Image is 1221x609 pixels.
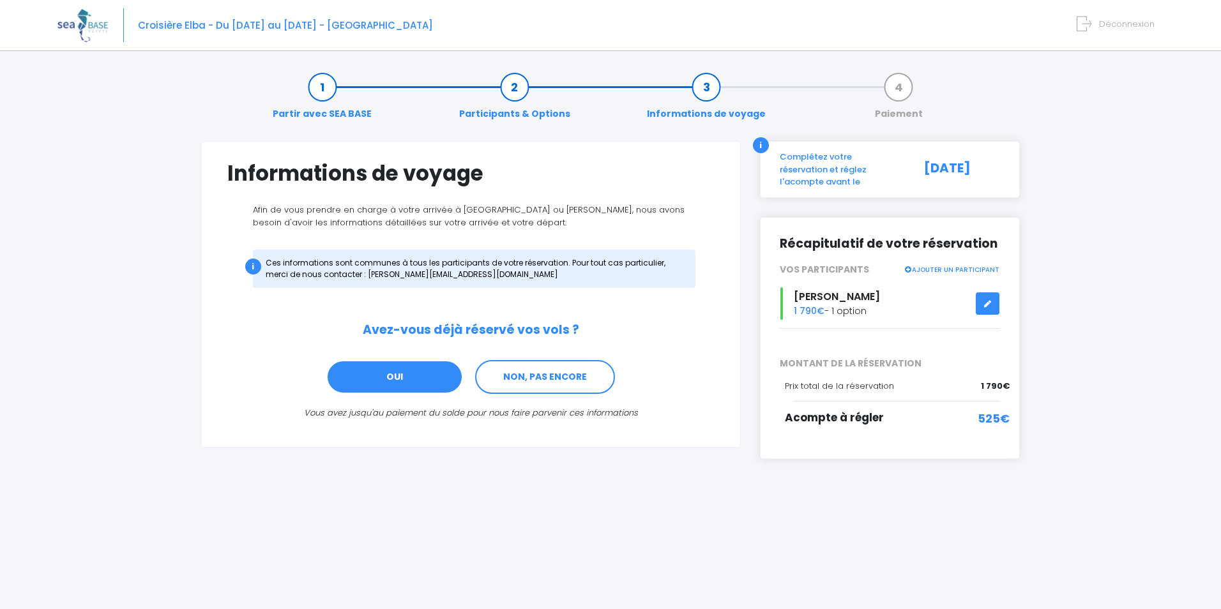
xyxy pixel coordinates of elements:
[770,357,1010,370] span: MONTANT DE LA RÉSERVATION
[794,304,824,317] span: 1 790€
[910,151,1010,188] div: [DATE]
[978,410,1010,427] span: 525€
[780,237,1001,252] h2: Récapitulatif de votre réservation
[304,407,638,419] i: Vous avez jusqu'au paiement du solde pour nous faire parvenir ces informations
[245,259,261,274] div: i
[868,80,929,121] a: Paiement
[227,323,715,338] h2: Avez-vous déjà réservé vos vols ?
[753,137,769,153] div: i
[1099,18,1155,30] span: Déconnexion
[770,263,1010,276] div: VOS PARTICIPANTS
[266,80,378,121] a: Partir avec SEA BASE
[904,263,1000,274] a: AJOUTER UN PARTICIPANT
[785,410,884,425] span: Acompte à régler
[453,80,577,121] a: Participants & Options
[785,380,894,392] span: Prix total de la réservation
[227,161,715,186] h1: Informations de voyage
[641,80,772,121] a: Informations de voyage
[981,380,1010,393] span: 1 790€
[326,360,463,395] a: OUI
[227,204,715,229] p: Afin de vous prendre en charge à votre arrivée à [GEOGRAPHIC_DATA] ou [PERSON_NAME], nous avons b...
[770,287,1010,320] div: - 1 option
[253,250,695,288] div: Ces informations sont communes à tous les participants de votre réservation. Pour tout cas partic...
[475,360,615,395] a: NON, PAS ENCORE
[770,151,910,188] div: Complétez votre réservation et réglez l'acompte avant le
[138,19,433,32] span: Croisière Elba - Du [DATE] au [DATE] - [GEOGRAPHIC_DATA]
[794,289,880,304] span: [PERSON_NAME]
